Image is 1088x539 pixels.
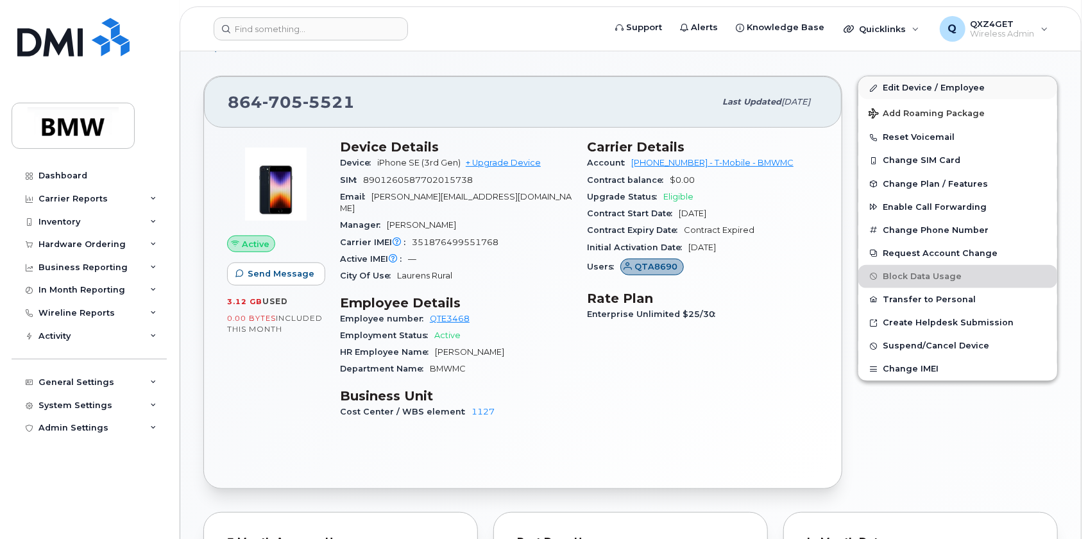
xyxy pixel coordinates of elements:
span: Users [587,262,620,271]
button: Suspend/Cancel Device [858,334,1057,357]
button: Change Plan / Features [858,173,1057,196]
span: Contract balance [587,175,670,185]
span: Add Roaming Package [869,108,985,121]
span: Last updated [722,97,781,107]
span: Active [434,330,461,340]
button: Change SIM Card [858,149,1057,172]
span: SIM [340,175,363,185]
span: 705 [262,92,303,112]
span: [DATE] [688,243,716,252]
span: BMWMC [430,364,466,373]
div: Quicklinks [835,16,928,42]
span: [PERSON_NAME] [387,220,456,230]
span: 0.00 Bytes [227,314,276,323]
span: $0.00 [670,175,695,185]
span: QXZ4GET [971,19,1035,29]
button: Send Message [227,262,325,286]
h3: Rate Plan [587,291,819,306]
button: Add Roaming Package [858,99,1057,126]
img: image20231002-3703462-1angbar.jpeg [237,146,314,223]
a: Create Helpdesk Submission [858,311,1057,334]
button: Block Data Usage [858,265,1057,288]
span: [DATE] [679,209,706,218]
span: Carrier IMEI [340,237,412,247]
span: Account [587,158,631,167]
span: 351876499551768 [412,237,498,247]
span: [PERSON_NAME] [435,347,504,357]
span: Employee number [340,314,430,323]
span: Cost Center / WBS element [340,407,472,416]
a: [PHONE_NUMBER] - T-Mobile - BMWMC [631,158,794,167]
a: Edit Device / Employee [858,76,1057,99]
span: Contract Expired [684,225,754,235]
h3: Business Unit [340,388,572,404]
h3: Employee Details [340,295,572,311]
span: Employment Status [340,330,434,340]
span: Active [242,238,269,250]
span: 3.12 GB [227,297,262,306]
span: Contract Start Date [587,209,679,218]
a: Alerts [671,15,727,40]
span: Wireless Admin [971,29,1035,39]
button: Change Phone Number [858,219,1057,242]
span: 5521 [303,92,355,112]
span: QTA8690 [635,261,678,273]
div: QXZ4GET [931,16,1057,42]
span: [DATE] [781,97,810,107]
span: Contract Expiry Date [587,225,684,235]
span: HR Employee Name [340,347,435,357]
span: Department Name [340,364,430,373]
button: Transfer to Personal [858,288,1057,311]
span: Email [340,192,371,201]
button: Request Account Change [858,242,1057,265]
span: Eligible [663,192,693,201]
span: Device [340,158,377,167]
a: QTA8690 [620,262,684,271]
span: iPhone SE (3rd Gen) [377,158,461,167]
span: Enterprise Unlimited $25/30 [587,309,722,319]
span: Upgrade Status [587,192,663,201]
span: Knowledge Base [747,21,824,34]
button: Reset Voicemail [858,126,1057,149]
span: — [408,254,416,264]
span: Initial Activation Date [587,243,688,252]
span: 8901260587702015738 [363,175,473,185]
span: Support [626,21,662,34]
span: used [262,296,288,306]
h3: Carrier Details [587,139,819,155]
span: Quicklinks [859,24,906,34]
button: Enable Call Forwarding [858,196,1057,219]
span: Laurens Rural [397,271,452,280]
span: Suspend/Cancel Device [883,341,989,351]
span: Q [948,21,957,37]
h3: Device Details [340,139,572,155]
a: + Upgrade Device [466,158,541,167]
span: [PERSON_NAME][EMAIL_ADDRESS][DOMAIN_NAME] [340,192,572,213]
span: City Of Use [340,271,397,280]
span: Send Message [248,268,314,280]
span: Manager [340,220,387,230]
span: Alerts [691,21,718,34]
a: Knowledge Base [727,15,833,40]
span: Change Plan / Features [883,179,988,189]
a: QTE3468 [430,314,470,323]
a: Support [606,15,671,40]
iframe: Messenger Launcher [1032,483,1078,529]
span: Enable Call Forwarding [883,202,987,212]
a: 1127 [472,407,495,416]
span: 864 [228,92,355,112]
span: Active IMEI [340,254,408,264]
button: Change IMEI [858,357,1057,381]
input: Find something... [214,17,408,40]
